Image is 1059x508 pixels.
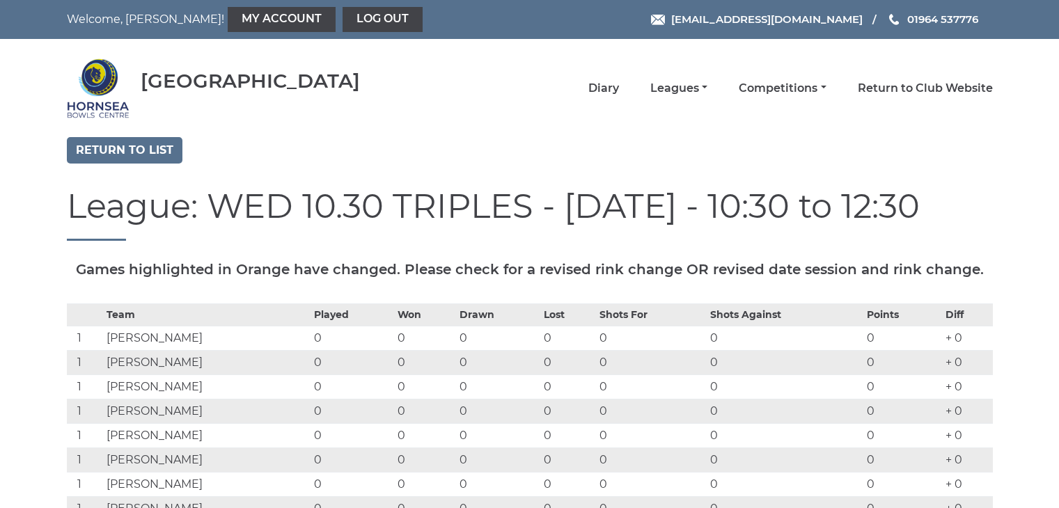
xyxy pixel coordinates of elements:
td: 0 [596,447,707,472]
td: 0 [707,350,863,374]
div: [GEOGRAPHIC_DATA] [141,70,360,92]
span: 01964 537776 [907,13,978,26]
th: Won [394,303,456,326]
th: Played [311,303,395,326]
td: 0 [863,374,942,399]
td: + 0 [942,423,993,447]
td: + 0 [942,399,993,423]
a: My Account [228,7,336,32]
td: [PERSON_NAME] [103,472,311,496]
a: Competitions [739,81,826,96]
td: 0 [540,350,596,374]
td: 0 [311,472,395,496]
h1: League: WED 10.30 TRIPLES - [DATE] - 10:30 to 12:30 [67,188,993,241]
td: 0 [863,447,942,472]
td: 1 [67,374,103,399]
a: Leagues [650,81,707,96]
td: 0 [311,399,395,423]
td: 0 [540,472,596,496]
td: 0 [311,447,395,472]
td: 0 [394,472,456,496]
td: 0 [394,423,456,447]
td: 0 [456,399,540,423]
td: + 0 [942,350,993,374]
th: Diff [942,303,993,326]
td: 0 [707,447,863,472]
td: 0 [311,374,395,399]
th: Shots Against [707,303,863,326]
td: 0 [394,326,456,350]
td: 0 [707,423,863,447]
td: + 0 [942,447,993,472]
td: 0 [540,447,596,472]
td: 1 [67,399,103,423]
td: 0 [540,374,596,399]
td: + 0 [942,472,993,496]
td: 0 [596,350,707,374]
td: 0 [394,350,456,374]
a: Email [EMAIL_ADDRESS][DOMAIN_NAME] [651,11,863,27]
td: 0 [456,374,540,399]
td: 0 [394,447,456,472]
td: 0 [456,447,540,472]
h5: Games highlighted in Orange have changed. Please check for a revised rink change OR revised date ... [67,262,993,277]
td: 0 [456,350,540,374]
td: 0 [863,326,942,350]
td: 0 [596,423,707,447]
nav: Welcome, [PERSON_NAME]! [67,7,441,32]
th: Points [863,303,942,326]
td: 0 [707,374,863,399]
a: Diary [588,81,619,96]
a: Return to Club Website [858,81,993,96]
td: [PERSON_NAME] [103,447,311,472]
td: 0 [456,472,540,496]
td: 0 [540,399,596,423]
td: 0 [863,423,942,447]
td: 0 [707,326,863,350]
td: 0 [311,350,395,374]
th: Shots For [596,303,707,326]
td: + 0 [942,326,993,350]
td: 0 [456,326,540,350]
td: [PERSON_NAME] [103,350,311,374]
img: Email [651,15,665,25]
a: Return to list [67,137,182,164]
th: Lost [540,303,596,326]
img: Phone us [889,14,899,25]
td: 0 [540,326,596,350]
td: 1 [67,350,103,374]
td: + 0 [942,374,993,399]
td: [PERSON_NAME] [103,374,311,399]
td: [PERSON_NAME] [103,399,311,423]
span: [EMAIL_ADDRESS][DOMAIN_NAME] [671,13,863,26]
td: 0 [394,399,456,423]
td: 0 [596,326,707,350]
th: Drawn [456,303,540,326]
a: Log out [343,7,423,32]
td: [PERSON_NAME] [103,326,311,350]
td: 0 [311,423,395,447]
td: 1 [67,326,103,350]
th: Team [103,303,311,326]
td: 0 [863,472,942,496]
td: 0 [596,472,707,496]
td: 0 [707,472,863,496]
td: 0 [456,423,540,447]
td: 0 [311,326,395,350]
td: [PERSON_NAME] [103,423,311,447]
td: 0 [707,399,863,423]
td: 0 [394,374,456,399]
img: Hornsea Bowls Centre [67,57,130,120]
td: 0 [540,423,596,447]
td: 1 [67,423,103,447]
td: 0 [863,350,942,374]
td: 0 [596,374,707,399]
td: 0 [863,399,942,423]
td: 1 [67,472,103,496]
td: 0 [596,399,707,423]
td: 1 [67,447,103,472]
a: Phone us 01964 537776 [887,11,978,27]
